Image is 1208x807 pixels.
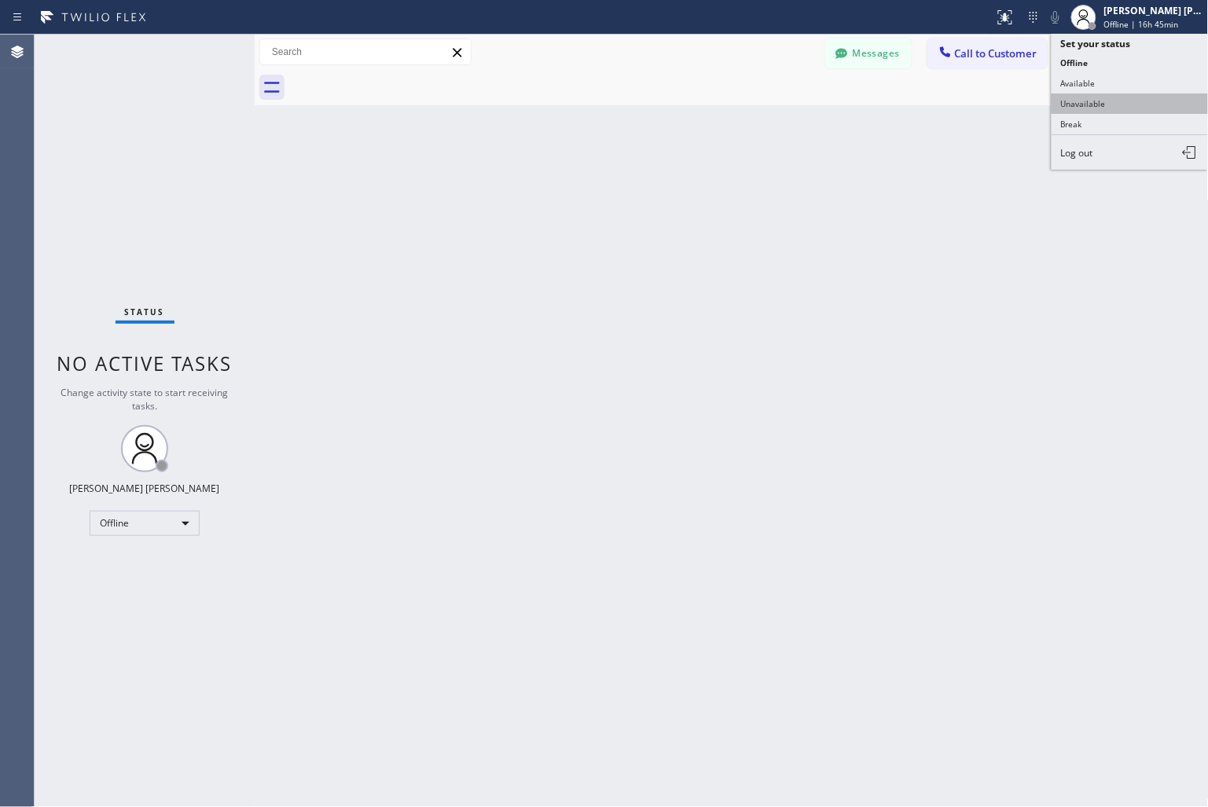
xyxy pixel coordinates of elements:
[955,46,1037,61] span: Call to Customer
[57,350,233,376] span: No active tasks
[1045,6,1067,28] button: Mute
[90,511,200,536] div: Offline
[1104,19,1179,30] span: Offline | 16h 45min
[260,39,471,64] input: Search
[61,386,229,413] span: Change activity state to start receiving tasks.
[1104,4,1203,17] div: [PERSON_NAME] [PERSON_NAME]
[825,39,912,68] button: Messages
[70,482,220,495] div: [PERSON_NAME] [PERSON_NAME]
[125,306,165,317] span: Status
[927,39,1048,68] button: Call to Customer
